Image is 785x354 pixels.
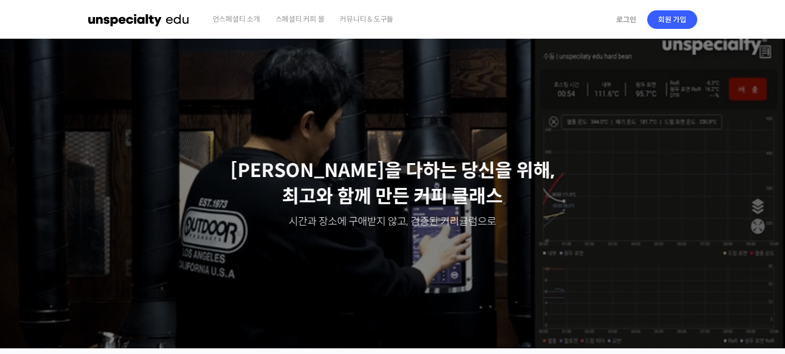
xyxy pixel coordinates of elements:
[610,8,643,31] a: 로그인
[647,10,697,29] a: 회원 가입
[10,158,775,210] p: [PERSON_NAME]을 다하는 당신을 위해, 최고와 함께 만든 커피 클래스
[10,215,775,229] p: 시간과 장소에 구애받지 않고, 검증된 커리큘럼으로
